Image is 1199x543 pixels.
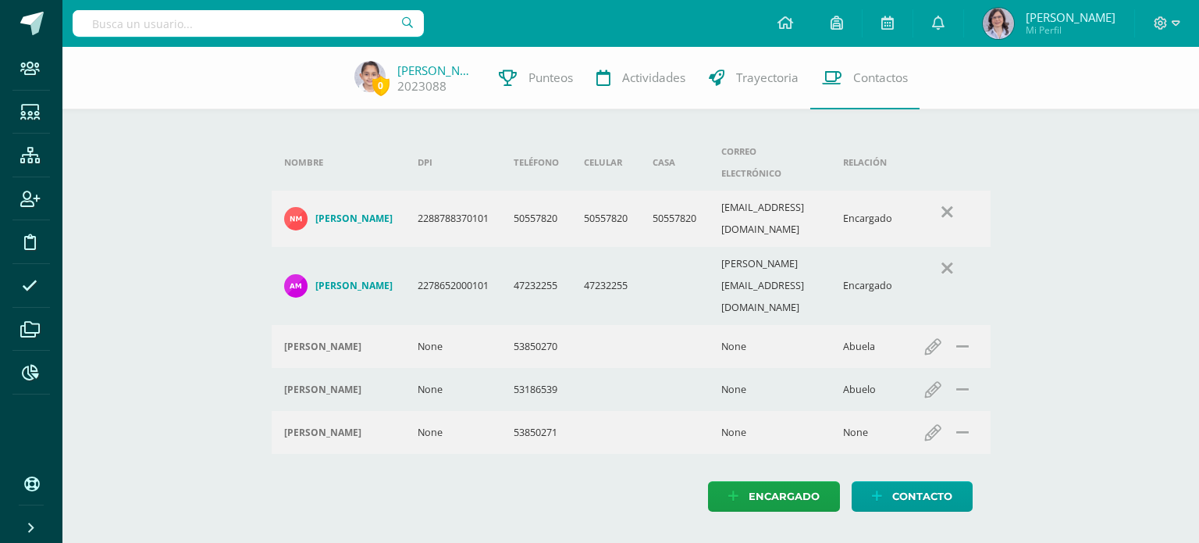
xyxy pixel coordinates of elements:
[405,368,501,411] td: None
[1026,23,1115,37] span: Mi Perfil
[749,482,820,511] span: Encargado
[709,134,831,191] th: Correo electrónico
[405,191,501,247] td: 2288788370101
[405,325,501,368] td: None
[622,70,685,86] span: Actividades
[405,411,501,454] td: None
[708,481,840,512] a: Encargado
[284,384,393,396] div: Gilberto Morales
[284,207,308,230] img: 392d62cab3fe3f7ce9d2d3575ce78c55.png
[501,191,571,247] td: 50557820
[501,368,571,411] td: 53186539
[73,10,424,37] input: Busca un usuario...
[585,47,697,109] a: Actividades
[501,247,571,325] td: 47232255
[736,70,799,86] span: Trayectoria
[640,191,709,247] td: 50557820
[571,191,640,247] td: 50557820
[284,207,393,230] a: [PERSON_NAME]
[697,47,810,109] a: Trayectoria
[709,247,831,325] td: [PERSON_NAME][EMAIL_ADDRESS][DOMAIN_NAME]
[852,481,973,512] a: Contacto
[831,191,905,247] td: Encargado
[501,411,571,454] td: 53850271
[487,47,585,109] a: Punteos
[405,134,501,191] th: DPI
[810,47,920,109] a: Contactos
[397,63,475,78] a: [PERSON_NAME]
[1026,9,1115,25] span: [PERSON_NAME]
[284,427,393,439] div: Gilberto Morales Guerra
[831,247,905,325] td: Encargado
[284,341,393,353] div: Mirian Guerra
[892,482,952,511] span: Contacto
[405,247,501,325] td: 2278652000101
[501,134,571,191] th: Teléfono
[272,134,405,191] th: Nombre
[284,384,361,396] h4: [PERSON_NAME]
[372,76,390,95] span: 0
[571,247,640,325] td: 47232255
[501,325,571,368] td: 53850270
[709,368,831,411] td: None
[354,61,386,92] img: 5a774cf74ffb670db1c407c0e94b466d.png
[640,134,709,191] th: Casa
[831,134,905,191] th: Relación
[284,274,308,298] img: 40894e5b2e608bd761d7c04bccbafb3b.png
[571,134,640,191] th: Celular
[284,427,361,439] h4: [PERSON_NAME]
[284,274,393,298] a: [PERSON_NAME]
[284,341,361,353] h4: [PERSON_NAME]
[831,411,905,454] td: None
[315,213,393,225] h4: [PERSON_NAME]
[983,8,1014,39] img: f37c921fac564a96e10e031383d43c85.png
[831,368,905,411] td: Abuelo
[831,325,905,368] td: Abuela
[853,70,908,86] span: Contactos
[709,411,831,454] td: None
[315,280,393,292] h4: [PERSON_NAME]
[397,78,447,95] a: 2023088
[528,70,573,86] span: Punteos
[709,191,831,247] td: [EMAIL_ADDRESS][DOMAIN_NAME]
[709,325,831,368] td: None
